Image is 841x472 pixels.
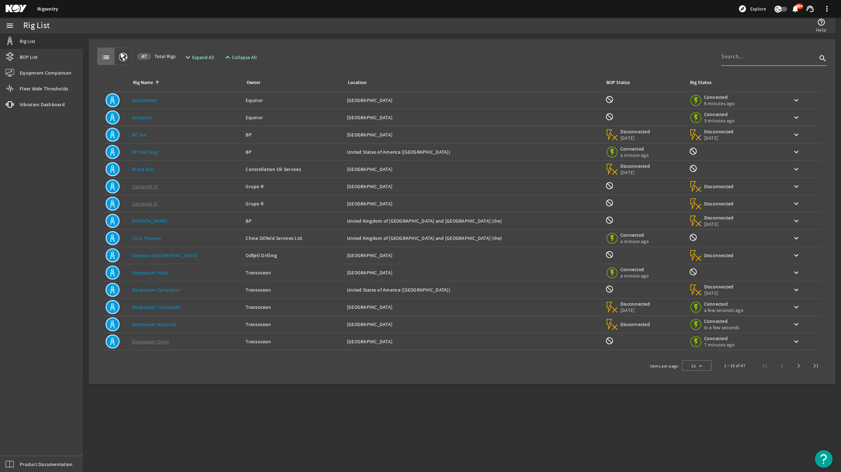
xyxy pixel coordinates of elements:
[620,152,650,158] span: a minute ago
[246,200,341,207] div: Grupo R
[792,217,801,225] mat-icon: keyboard_arrow_down
[818,0,835,17] button: more_vert
[689,233,697,242] mat-icon: Rig Monitoring not available for this rig
[620,232,650,238] span: Connected
[792,182,801,191] mat-icon: keyboard_arrow_down
[20,38,35,45] span: Rig List
[6,21,14,30] mat-icon: menu
[704,128,734,135] span: Disconnected
[246,166,341,173] div: Constellation Oil Services
[620,301,650,307] span: Disconnected
[620,273,650,279] span: a minute ago
[246,114,341,121] div: Equinor
[37,6,58,12] a: Rigsentry
[792,130,801,139] mat-icon: keyboard_arrow_down
[605,250,614,259] mat-icon: BOP Monitoring not available for this rig
[347,148,600,155] div: United States of America ([GEOGRAPHIC_DATA])
[246,217,341,224] div: BP
[735,3,769,14] button: Explore
[132,218,167,224] a: [PERSON_NAME]
[792,303,801,311] mat-icon: keyboard_arrow_down
[791,5,799,13] mat-icon: notifications
[347,114,600,121] div: [GEOGRAPHIC_DATA]
[132,304,181,310] a: Deepwater Corcovado
[689,268,697,276] mat-icon: Rig Monitoring not available for this rig
[690,79,712,87] div: Rig Status
[137,53,151,60] div: 47
[347,235,600,242] div: United Kingdom of [GEOGRAPHIC_DATA] and [GEOGRAPHIC_DATA] (the)
[246,286,341,293] div: Transocean
[650,363,679,370] div: Items per page:
[605,285,614,293] mat-icon: BOP Monitoring not available for this rig
[132,252,197,259] a: Deepsea [GEOGRAPHIC_DATA]
[102,53,110,62] mat-icon: list
[704,307,744,313] span: a few seconds ago
[704,135,734,141] span: [DATE]
[347,286,600,293] div: United States of America ([GEOGRAPHIC_DATA])
[704,100,735,107] span: 6 minutes ago
[704,290,734,296] span: [DATE]
[347,131,600,138] div: [GEOGRAPHIC_DATA]
[132,200,157,207] a: Cantarell IV
[132,114,152,121] a: Askepott
[620,163,650,169] span: Disconnected
[246,97,341,104] div: Equinor
[792,199,801,208] mat-icon: keyboard_arrow_down
[704,301,744,307] span: Connected
[792,96,801,104] mat-icon: keyboard_arrow_down
[817,18,826,26] mat-icon: help_outline
[704,342,735,348] span: 7 minutes ago
[347,269,600,276] div: [GEOGRAPHIC_DATA]
[181,51,217,64] button: Expand All
[347,217,600,224] div: United Kingdom of [GEOGRAPHIC_DATA] and [GEOGRAPHIC_DATA] (the)
[223,53,229,62] mat-icon: expand_less
[347,252,600,259] div: [GEOGRAPHIC_DATA]
[20,85,68,92] span: Fleet Wide Thresholds
[704,221,734,227] span: [DATE]
[620,146,650,152] span: Connected
[246,338,341,345] div: Transocean
[132,183,158,190] a: Cantarell III
[347,183,600,190] div: [GEOGRAPHIC_DATA]
[347,321,600,328] div: [GEOGRAPHIC_DATA]
[792,234,801,242] mat-icon: keyboard_arrow_down
[790,357,807,374] button: Next page
[232,54,257,61] span: Collapse All
[605,337,614,345] mat-icon: BOP Monitoring not available for this rig
[792,286,801,294] mat-icon: keyboard_arrow_down
[132,97,158,103] a: Askeladden
[133,79,153,87] div: Rig Name
[620,128,650,135] span: Disconnected
[815,450,833,468] button: Open Resource Center
[347,304,600,311] div: [GEOGRAPHIC_DATA]
[704,111,735,117] span: Connected
[20,461,72,468] span: Product Documentation
[704,94,735,100] span: Connected
[20,69,71,76] span: Equipment Comparison
[704,335,735,342] span: Connected
[246,183,341,190] div: Grupo R
[246,148,341,155] div: BP
[605,113,614,121] mat-icon: BOP Monitoring not available for this rig
[132,338,169,345] a: Deepwater Orion
[738,5,747,13] mat-icon: explore
[818,54,827,63] i: search
[605,216,614,224] mat-icon: BOP Monitoring not available for this rig
[132,321,176,327] a: Deepwater Mykonos
[347,97,600,104] div: [GEOGRAPHIC_DATA]
[221,51,260,64] button: Collapse All
[246,252,341,259] div: Odfjell Drilling
[132,166,154,172] a: Brava Star
[246,304,341,311] div: Transocean
[806,5,814,13] mat-icon: support_agent
[792,268,801,277] mat-icon: keyboard_arrow_down
[704,283,734,290] span: Disconnected
[132,269,168,276] a: Deepwater Atlas
[347,166,600,173] div: [GEOGRAPHIC_DATA]
[704,324,740,331] span: in a few seconds
[704,318,740,324] span: Connected
[620,321,650,327] span: Disconnected
[246,235,341,242] div: China Oilfield Services Ltd.
[20,101,65,108] span: Vibration Dashboard
[606,79,630,87] div: BOP Status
